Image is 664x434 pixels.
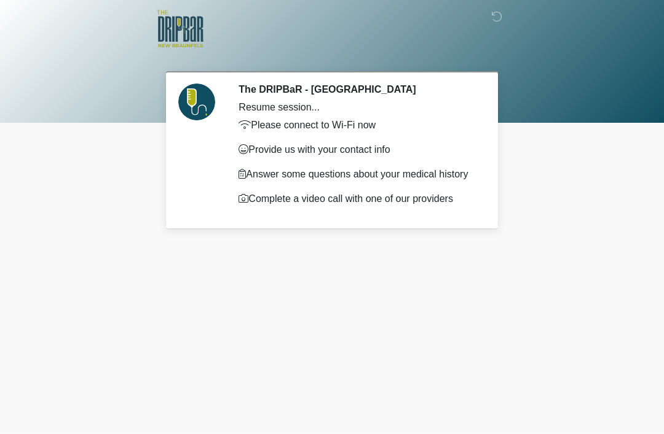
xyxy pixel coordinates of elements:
img: Agent Avatar [178,83,215,120]
div: Resume session... [239,100,476,115]
p: Please connect to Wi-Fi now [239,118,476,133]
p: Answer some questions about your medical history [239,167,476,182]
p: Provide us with your contact info [239,142,476,157]
h2: The DRIPBaR - [GEOGRAPHIC_DATA] [239,83,476,95]
p: Complete a video call with one of our providers [239,192,476,206]
img: The DRIPBaR - New Braunfels Logo [157,9,204,49]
